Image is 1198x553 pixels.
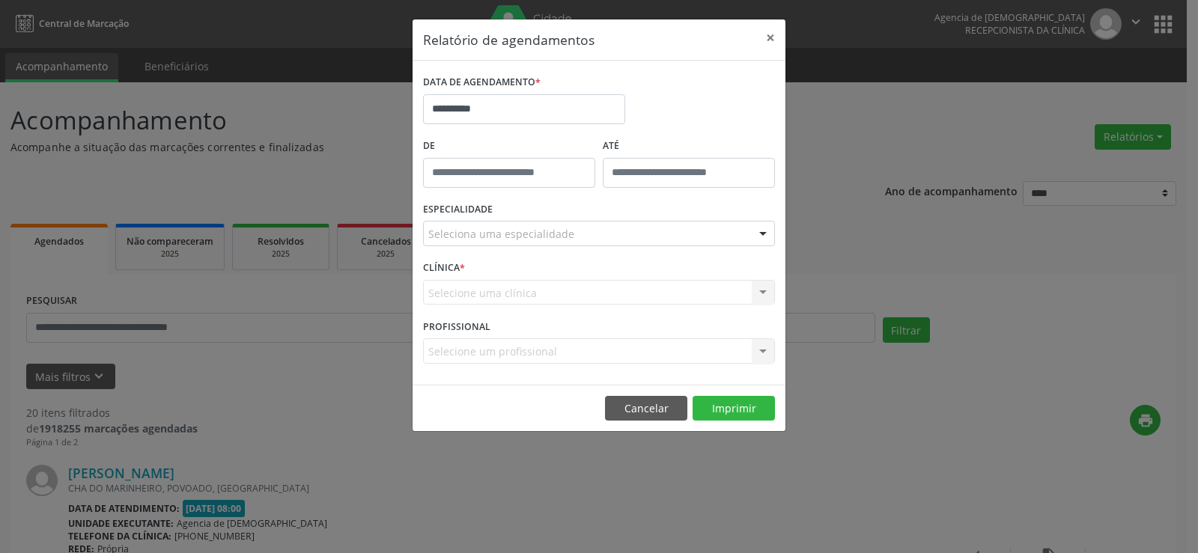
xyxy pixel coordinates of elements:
[423,71,541,94] label: DATA DE AGENDAMENTO
[603,135,775,158] label: ATÉ
[605,396,687,421] button: Cancelar
[423,135,595,158] label: De
[755,19,785,56] button: Close
[423,30,595,49] h5: Relatório de agendamentos
[423,257,465,280] label: CLÍNICA
[423,315,490,338] label: PROFISSIONAL
[428,226,574,242] span: Seleciona uma especialidade
[423,198,493,221] label: ESPECIALIDADE
[693,396,775,421] button: Imprimir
